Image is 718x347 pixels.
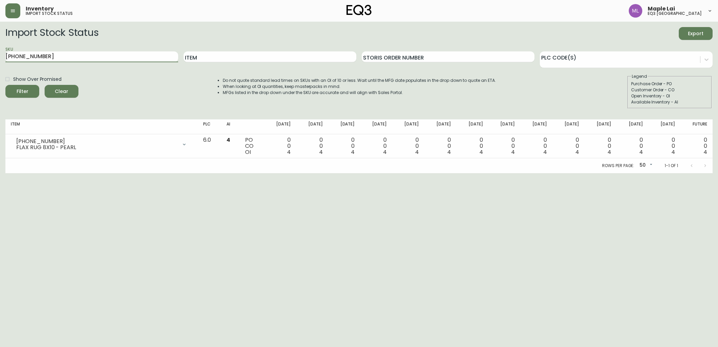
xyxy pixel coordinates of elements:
[631,93,708,99] div: Open Inventory - OI
[456,119,488,134] th: [DATE]
[679,27,713,40] button: Export
[16,138,177,144] div: [PHONE_NUMBER]
[602,163,634,169] p: Rows per page:
[16,144,177,151] div: FLAX RUG 8X10 - PEARL
[584,119,617,134] th: [DATE]
[223,90,496,96] li: MFGs listed in the drop down under the SKU are accurate and will align with Sales Portal.
[671,148,675,156] span: 4
[245,148,251,156] span: OI
[637,160,654,171] div: 50
[703,148,707,156] span: 4
[198,119,221,134] th: PLC
[296,119,328,134] th: [DATE]
[552,119,584,134] th: [DATE]
[447,148,451,156] span: 4
[365,137,387,155] div: 0 0
[639,148,643,156] span: 4
[319,148,323,156] span: 4
[346,5,372,16] img: logo
[302,137,323,155] div: 0 0
[245,137,259,155] div: PO CO
[223,77,496,84] li: Do not quote standard lead times on SKUs with an OI of 10 or less. Wait until the MFG date popula...
[50,87,73,96] span: Clear
[654,137,675,155] div: 0 0
[223,84,496,90] li: When looking at OI quantities, keep masterpacks in mind.
[494,137,515,155] div: 0 0
[5,27,98,40] h2: Import Stock Status
[5,119,198,134] th: Item
[383,148,387,156] span: 4
[665,163,678,169] p: 1-1 of 1
[13,76,62,83] span: Show Over Promised
[398,137,419,155] div: 0 0
[264,119,296,134] th: [DATE]
[631,87,708,93] div: Customer Order - CO
[648,119,680,134] th: [DATE]
[462,137,483,155] div: 0 0
[26,11,73,16] h5: import stock status
[631,73,648,79] legend: Legend
[328,119,360,134] th: [DATE]
[607,148,611,156] span: 4
[684,29,707,38] span: Export
[590,137,611,155] div: 0 0
[526,137,547,155] div: 0 0
[334,137,355,155] div: 0 0
[11,137,192,152] div: [PHONE_NUMBER]FLAX RUG 8X10 - PEARL
[430,137,451,155] div: 0 0
[392,119,424,134] th: [DATE]
[631,81,708,87] div: Purchase Order - PO
[629,4,642,18] img: 61e28cffcf8cc9f4e300d877dd684943
[543,148,547,156] span: 4
[558,137,579,155] div: 0 0
[17,87,28,96] div: Filter
[415,148,419,156] span: 4
[622,137,643,155] div: 0 0
[680,119,713,134] th: Future
[360,119,392,134] th: [DATE]
[351,148,355,156] span: 4
[269,137,291,155] div: 0 0
[520,119,552,134] th: [DATE]
[287,148,291,156] span: 4
[617,119,649,134] th: [DATE]
[26,6,54,11] span: Inventory
[226,136,230,144] span: 4
[198,134,221,158] td: 6.0
[221,119,239,134] th: AI
[686,137,707,155] div: 0 0
[5,85,39,98] button: Filter
[45,85,78,98] button: Clear
[479,148,483,156] span: 4
[488,119,520,134] th: [DATE]
[424,119,456,134] th: [DATE]
[511,148,515,156] span: 4
[631,99,708,105] div: Available Inventory - AI
[648,6,675,11] span: Maple Lai
[575,148,579,156] span: 4
[648,11,702,16] h5: eq3 [GEOGRAPHIC_DATA]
